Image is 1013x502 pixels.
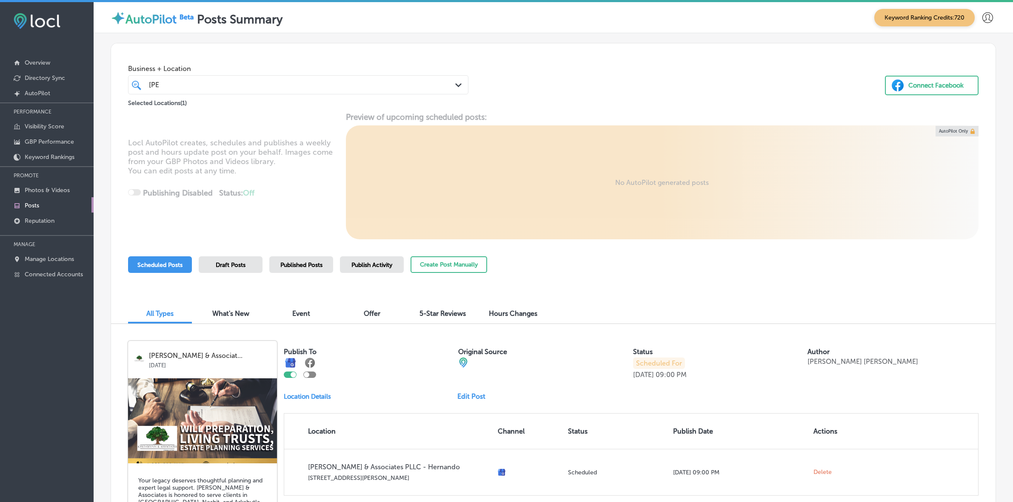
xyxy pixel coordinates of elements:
th: Publish Date [670,414,810,449]
p: [STREET_ADDRESS][PERSON_NAME] [308,474,491,482]
img: cba84b02adce74ede1fb4a8549a95eca.png [458,357,468,368]
label: Author [808,348,830,356]
span: All Types [146,309,174,318]
p: AutoPilot [25,90,50,97]
div: Connect Facebook [908,79,964,92]
p: Reputation [25,217,54,224]
p: [DATE] [149,360,271,369]
label: AutoPilot [126,12,177,26]
span: Draft Posts [216,261,245,269]
a: Edit Post [457,392,492,400]
span: Business + Location [128,65,468,73]
span: Publish Activity [351,261,392,269]
img: fda3e92497d09a02dc62c9cd864e3231.png [14,13,60,29]
label: Status [633,348,653,356]
img: f755555c-331f-45fb-8353-574d7e41a72aScreenshot2025-07-16035454-Picsart-AiImageEnhancer.png [128,378,277,463]
p: Connected Accounts [25,271,83,278]
p: [DATE] [633,371,654,379]
label: Original Source [458,348,507,356]
p: Location Details [284,393,331,400]
span: 5-Star Reviews [419,309,466,318]
th: Status [565,414,670,449]
label: Publish To [284,348,317,356]
p: GBP Performance [25,138,74,145]
th: Location [284,414,494,449]
span: Offer [364,309,380,318]
p: [PERSON_NAME] [PERSON_NAME] [808,357,918,366]
img: logo [134,355,145,365]
p: Photos & Videos [25,187,70,194]
span: Keyword Ranking Credits: 720 [874,9,975,26]
span: Hours Changes [489,309,537,318]
th: Channel [494,414,565,449]
p: [PERSON_NAME] & Associates PLLC - Hernando [308,463,491,471]
p: Selected Locations ( 1 ) [128,96,187,107]
p: Scheduled For [633,357,685,369]
p: Posts [25,202,39,209]
th: Actions [810,414,866,449]
p: Overview [25,59,50,66]
img: Beta [177,12,197,21]
span: Delete [813,468,832,476]
p: [DATE] 09:00 PM [673,469,806,476]
p: Keyword Rankings [25,153,74,161]
button: Create Post Manually [411,256,487,273]
button: Connect Facebook [885,76,979,95]
p: Visibility Score [25,123,64,130]
p: [PERSON_NAME] & Associat... [149,352,271,360]
img: autopilot-icon [111,11,126,26]
p: Manage Locations [25,255,74,263]
label: Posts Summary [197,12,282,26]
span: What's New [212,309,249,318]
p: Scheduled [568,469,666,476]
p: Directory Sync [25,74,65,82]
span: Scheduled Posts [137,261,183,269]
p: 09:00 PM [656,371,687,379]
span: Event [292,309,310,318]
span: Published Posts [280,261,322,269]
